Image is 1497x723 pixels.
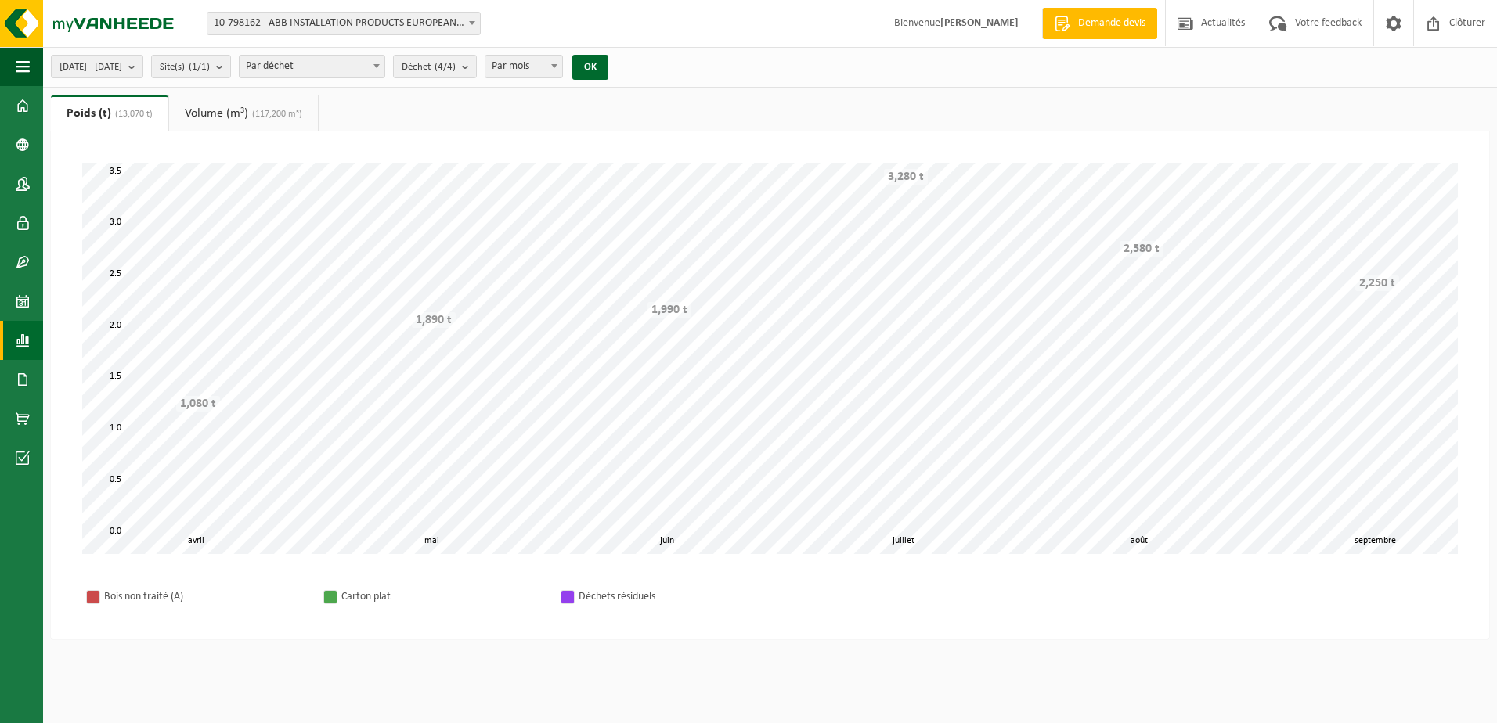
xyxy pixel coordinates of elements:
[240,56,384,77] span: Par déchet
[1074,16,1149,31] span: Demande devis
[248,110,302,119] span: (117,200 m³)
[176,396,220,412] div: 1,080 t
[160,56,210,79] span: Site(s)
[60,56,122,79] span: [DATE] - [DATE]
[51,55,143,78] button: [DATE] - [DATE]
[393,55,477,78] button: Déchet(4/4)
[341,587,545,606] div: Carton plat
[207,12,481,35] span: 10-798162 - ABB INSTALLATION PRODUCTS EUROPEAN CENTRE SA - HOUDENG-GOEGNIES
[647,302,691,318] div: 1,990 t
[239,55,385,78] span: Par déchet
[579,587,782,606] div: Déchets résiduels
[485,56,562,77] span: Par mois
[412,312,456,328] div: 1,890 t
[1042,8,1157,39] a: Demande devis
[884,169,928,185] div: 3,280 t
[207,13,480,34] span: 10-798162 - ABB INSTALLATION PRODUCTS EUROPEAN CENTRE SA - HOUDENG-GOEGNIES
[151,55,231,78] button: Site(s)(1/1)
[402,56,456,79] span: Déchet
[485,55,563,78] span: Par mois
[1355,275,1399,291] div: 2,250 t
[169,95,318,131] a: Volume (m³)
[572,55,608,80] button: OK
[104,587,308,606] div: Bois non traité (A)
[51,95,168,131] a: Poids (t)
[1120,241,1163,257] div: 2,580 t
[111,110,153,119] span: (13,070 t)
[189,62,210,72] count: (1/1)
[435,62,456,72] count: (4/4)
[940,17,1019,29] strong: [PERSON_NAME]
